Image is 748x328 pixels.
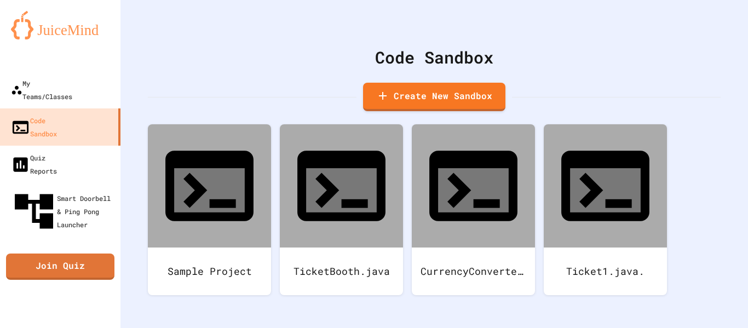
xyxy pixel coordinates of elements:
a: Create New Sandbox [363,83,505,111]
div: CurrencyConverter.java [412,248,535,295]
div: Ticket1.java. [544,248,667,295]
div: Sample Project [148,248,271,295]
a: Join Quiz [6,254,114,280]
div: Code Sandbox [11,114,57,140]
div: My Teams/Classes [11,77,72,103]
img: logo-orange.svg [11,11,110,39]
div: Code Sandbox [148,45,721,70]
div: Quiz Reports [11,151,57,177]
div: TicketBooth.java [280,248,403,295]
div: Smart Doorbell & Ping Pong Launcher [11,188,116,234]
